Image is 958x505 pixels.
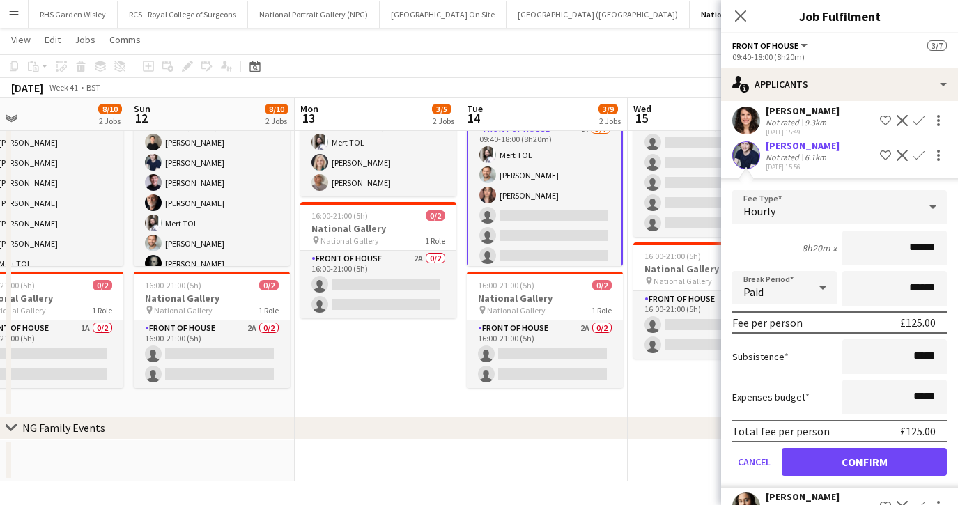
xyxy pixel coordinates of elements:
[766,139,840,152] div: [PERSON_NAME]
[99,116,121,126] div: 2 Jobs
[732,424,830,438] div: Total fee per person
[134,60,290,266] app-job-card: 09:40-18:00 (8h20m)8/8National Gallery National Gallery1 RoleFront of House8/809:40-18:00 (8h20m)...
[134,320,290,388] app-card-role: Front of House2A0/216:00-21:00 (5h)
[258,305,279,316] span: 1 Role
[98,104,122,114] span: 8/10
[900,316,936,329] div: £125.00
[633,242,789,359] app-job-card: 16:00-21:00 (5h)0/2National Gallery National Gallery1 RoleFront of House1A0/216:00-21:00 (5h)
[104,31,146,49] a: Comms
[300,109,456,196] app-card-role: Front of House3/309:40-18:00 (8h20m)Mert TOL[PERSON_NAME][PERSON_NAME]
[599,116,621,126] div: 2 Jobs
[732,52,947,62] div: 09:40-18:00 (8h20m)
[592,305,612,316] span: 1 Role
[732,448,776,476] button: Cancel
[248,1,380,28] button: National Portrait Gallery (NPG)
[311,210,368,221] span: 16:00-21:00 (5h)
[802,242,837,254] div: 8h20m x
[132,110,150,126] span: 12
[22,421,105,435] div: NG Family Events
[507,1,690,28] button: [GEOGRAPHIC_DATA] ([GEOGRAPHIC_DATA])
[633,60,789,237] app-job-card: 09:40-18:00 (8h20m)0/5National Gallery National Gallery1 RoleFront of House11A0/509:40-18:00 (8h20m)
[766,127,840,137] div: [DATE] 15:49
[802,117,829,127] div: 9.3km
[134,109,290,297] app-card-role: Front of House8/809:40-18:00 (8h20m)[PERSON_NAME][PERSON_NAME][PERSON_NAME][PERSON_NAME]Mert TOL[...
[86,82,100,93] div: BST
[46,82,81,93] span: Week 41
[465,110,483,126] span: 14
[134,102,150,115] span: Sun
[467,320,623,388] app-card-role: Front of House2A0/216:00-21:00 (5h)
[298,110,318,126] span: 13
[732,40,810,51] button: Front of House
[118,1,248,28] button: RCS - Royal College of Surgeons
[134,292,290,304] h3: National Gallery
[467,60,623,266] app-job-card: Updated09:40-18:00 (8h20m)3/7National Gallery National Gallery1 RoleFront of House4A3/709:40-18:0...
[265,116,288,126] div: 2 Jobs
[92,305,112,316] span: 1 Role
[766,117,802,127] div: Not rated
[732,391,810,403] label: Expenses budget
[11,81,43,95] div: [DATE]
[134,272,290,388] app-job-card: 16:00-21:00 (5h)0/2National Gallery National Gallery1 RoleFront of House2A0/216:00-21:00 (5h)
[654,276,712,286] span: National Gallery
[766,104,840,117] div: [PERSON_NAME]
[45,33,61,46] span: Edit
[433,116,454,126] div: 2 Jobs
[743,204,775,218] span: Hourly
[265,104,288,114] span: 8/10
[732,40,798,51] span: Front of House
[487,305,546,316] span: National Gallery
[380,1,507,28] button: [GEOGRAPHIC_DATA] On Site
[300,251,456,318] app-card-role: Front of House2A0/216:00-21:00 (5h)
[633,102,651,115] span: Wed
[644,251,701,261] span: 16:00-21:00 (5h)
[927,40,947,51] span: 3/7
[259,280,279,290] span: 0/2
[109,33,141,46] span: Comms
[633,291,789,359] app-card-role: Front of House1A0/216:00-21:00 (5h)
[802,152,829,162] div: 6.1km
[467,272,623,388] app-job-card: 16:00-21:00 (5h)0/2National Gallery National Gallery1 RoleFront of House2A0/216:00-21:00 (5h)
[425,235,445,246] span: 1 Role
[93,280,112,290] span: 0/2
[732,350,789,363] label: Subsistence
[782,448,947,476] button: Confirm
[721,7,958,25] h3: Job Fulfilment
[467,102,483,115] span: Tue
[75,33,95,46] span: Jobs
[300,202,456,318] app-job-card: 16:00-21:00 (5h)0/2National Gallery National Gallery1 RoleFront of House2A0/216:00-21:00 (5h)
[320,235,379,246] span: National Gallery
[29,1,118,28] button: RHS Garden Wisley
[766,162,840,171] div: [DATE] 15:56
[633,263,789,275] h3: National Gallery
[39,31,66,49] a: Edit
[145,280,201,290] span: 16:00-21:00 (5h)
[721,68,958,101] div: Applicants
[633,109,789,237] app-card-role: Front of House11A0/509:40-18:00 (8h20m)
[6,31,36,49] a: View
[300,102,318,115] span: Mon
[432,104,451,114] span: 3/5
[426,210,445,221] span: 0/2
[69,31,101,49] a: Jobs
[300,222,456,235] h3: National Gallery
[478,280,534,290] span: 16:00-21:00 (5h)
[900,424,936,438] div: £125.00
[766,152,802,162] div: Not rated
[690,1,790,28] button: National Gallery (NG)
[732,316,803,329] div: Fee per person
[631,110,651,126] span: 15
[743,285,764,299] span: Paid
[766,490,840,503] div: [PERSON_NAME]
[467,120,623,291] app-card-role: Front of House4A3/709:40-18:00 (8h20m)Mert TOL[PERSON_NAME][PERSON_NAME]
[11,33,31,46] span: View
[592,280,612,290] span: 0/2
[598,104,618,114] span: 3/9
